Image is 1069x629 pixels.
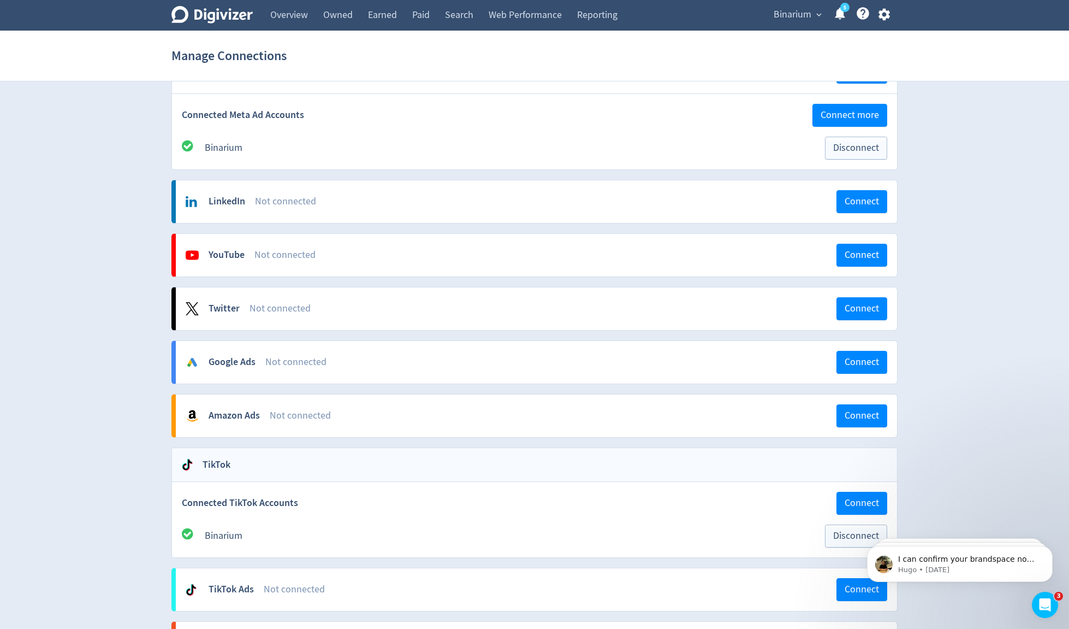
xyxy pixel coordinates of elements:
button: Binarium [770,6,824,23]
div: Not connected [255,195,836,208]
span: Disconnect [833,531,879,541]
span: Connect [845,197,879,207]
button: Disconnect [825,525,887,548]
button: Connect [836,492,887,515]
span: 3 [1054,592,1063,601]
a: Binarium [205,142,242,154]
span: Connected Meta Ad Accounts [182,108,304,122]
span: Connect [845,304,879,314]
text: 5 [844,4,846,11]
div: Not connected [270,409,836,422]
div: All good [182,139,205,156]
div: Not connected [254,248,836,262]
span: Connect more [821,110,879,120]
a: TikTok AdsNot connectedConnect [176,568,897,611]
div: All good [182,527,205,544]
span: expand_more [814,10,824,20]
span: Connect [845,585,879,595]
button: Connect [836,404,887,427]
span: Connected TikTok Accounts [182,496,298,510]
button: Connect [836,244,887,267]
span: Binarium [774,6,811,23]
div: Not connected [265,355,836,369]
div: TikTok Ads [209,583,254,596]
div: Twitter [209,302,240,315]
a: TwitterNot connectedConnect [176,287,897,330]
span: Disconnect [833,143,879,153]
button: Connect [836,578,887,601]
h2: TikTok [195,458,230,472]
button: Connect [836,351,887,374]
div: Amazon Ads [209,409,260,422]
div: LinkedIn [209,195,245,208]
div: Not connected [250,302,836,315]
iframe: Intercom live chat [1032,592,1058,618]
a: Binarium [205,530,242,542]
button: Connect more [812,104,887,127]
span: Connect [845,411,879,421]
a: YouTubeNot connectedConnect [176,234,897,277]
span: Connect [845,357,879,367]
a: 5 [840,3,850,12]
button: Connect [836,190,887,213]
span: Connect [845,498,879,508]
iframe: Intercom notifications message [851,523,1069,599]
a: Google AdsNot connectedConnect [176,341,897,384]
div: YouTube [209,248,245,262]
button: Connect [836,297,887,320]
span: Connect [845,250,879,260]
div: Google Ads [209,355,256,369]
a: LinkedInNot connectedConnect [176,180,897,223]
div: Not connected [264,583,836,596]
a: Amazon AdsNot connectedConnect [176,395,897,437]
button: Disconnect [825,137,887,160]
h1: Manage Connections [171,38,287,73]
